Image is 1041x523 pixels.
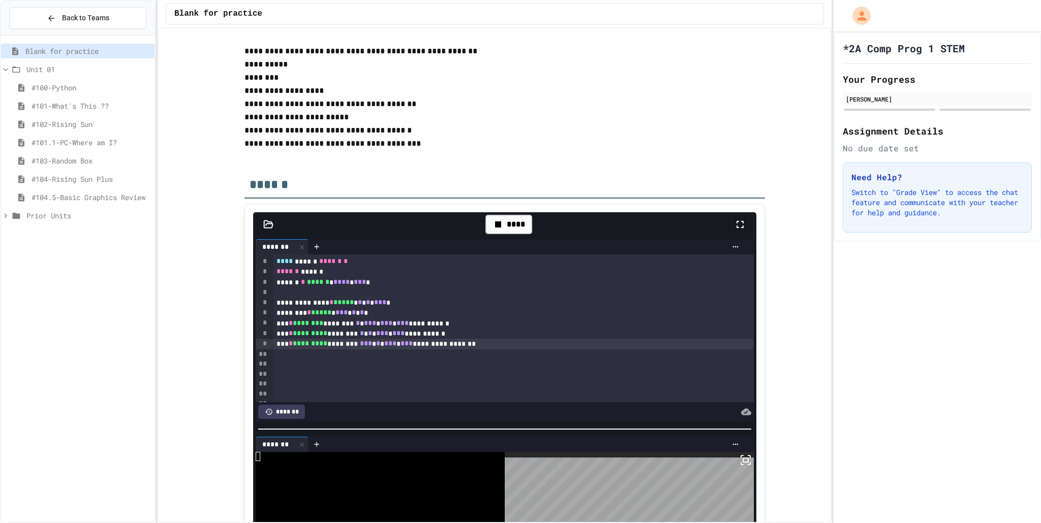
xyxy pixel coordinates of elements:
[26,210,150,221] span: Prior Units
[174,8,262,20] span: Blank for practice
[846,94,1029,104] div: [PERSON_NAME]
[32,137,150,148] span: #101.1-PC-Where am I?
[32,155,150,166] span: #103-Random Box
[843,124,1032,138] h2: Assignment Details
[32,101,150,111] span: #101-What's This ??
[25,46,150,56] span: Blank for practice
[843,142,1032,154] div: No due date set
[9,7,146,29] button: Back to Teams
[843,72,1032,86] h2: Your Progress
[62,13,109,23] span: Back to Teams
[26,64,150,75] span: Unit 01
[851,171,1023,183] h3: Need Help?
[32,192,150,203] span: #104.5-Basic Graphics Review
[843,41,965,55] h1: *2A Comp Prog 1 STEM
[851,187,1023,218] p: Switch to "Grade View" to access the chat feature and communicate with your teacher for help and ...
[32,174,150,184] span: #104-Rising Sun Plus
[842,4,873,27] div: My Account
[32,82,150,93] span: #100-Python
[32,119,150,129] span: #102-Rising Sun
